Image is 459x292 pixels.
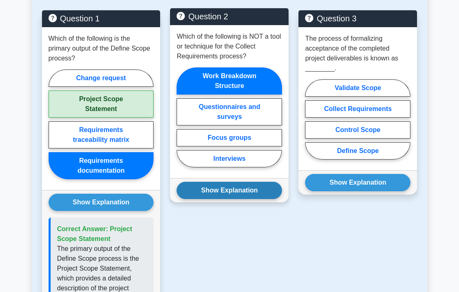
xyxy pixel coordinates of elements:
[49,14,154,23] h5: Question 1
[177,129,282,146] label: Focus groups
[177,150,282,167] label: Interviews
[305,121,410,139] label: Control Scope
[305,142,410,160] label: Define Scope
[305,100,410,118] label: Collect Requirements
[49,90,154,118] label: Project Scope Statement
[305,79,410,97] label: Validate Scope
[49,70,154,87] label: Change request
[177,98,282,125] label: Questionnaires and surveys
[57,225,133,242] span: Correct Answer: Project Scope Statement
[305,14,410,23] h5: Question 3
[305,174,410,191] button: Show Explanation
[49,194,154,211] button: Show Explanation
[177,32,282,61] p: Which of the following is NOT a tool or technique for the Collect Requirements process?
[49,34,154,63] p: Which of the following is the primary output of the Define Scope process?
[177,67,282,95] label: Work Breakdown Structure
[177,12,282,21] h5: Question 2
[177,182,282,199] button: Show Explanation
[49,152,154,179] label: Requirements documentation
[305,34,410,73] p: The process of formalizing acceptance of the completed project deliverables is known as ________.
[49,121,154,148] label: Requirements traceability matrix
